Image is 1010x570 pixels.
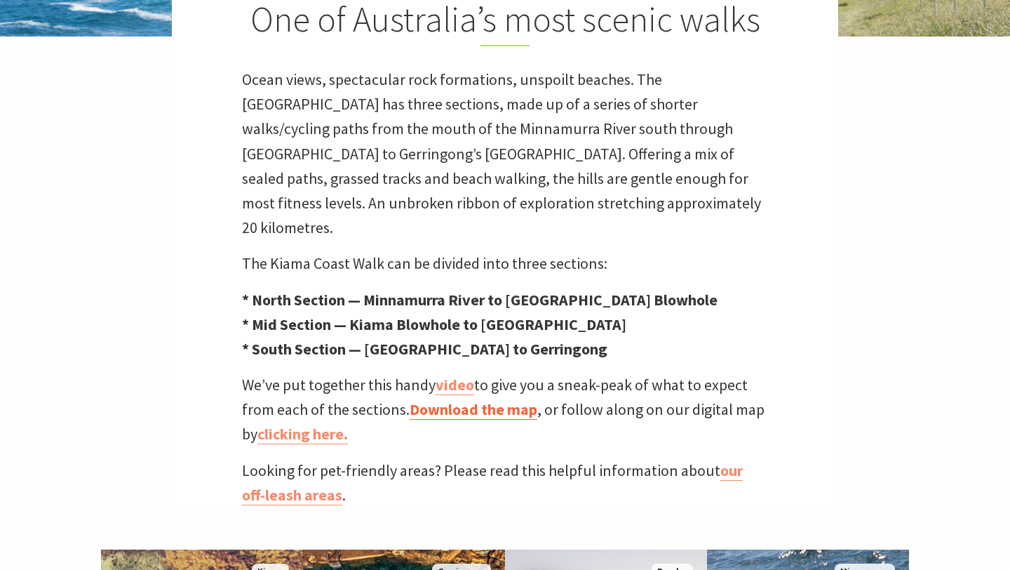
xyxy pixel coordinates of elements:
[242,373,768,447] p: We’ve put together this handy to give you a sneak-peak of what to expect from each of the section...
[242,251,768,276] p: The Kiama Coast Walk can be divided into three sections:
[436,375,474,395] a: video
[410,399,537,420] a: Download the map
[242,290,718,310] strong: * North Section — Minnamurra River to [GEOGRAPHIC_DATA] Blowhole
[242,339,607,359] strong: * South Section — [GEOGRAPHIC_DATA] to Gerringong
[257,424,348,444] a: clicking here.
[242,67,768,240] p: Ocean views, spectacular rock formations, unspoilt beaches. The [GEOGRAPHIC_DATA] has three secti...
[242,458,768,508] p: Looking for pet-friendly areas? Please read this helpful information about .
[242,460,743,505] a: our off-leash areas
[242,314,626,334] strong: * Mid Section — Kiama Blowhole to [GEOGRAPHIC_DATA]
